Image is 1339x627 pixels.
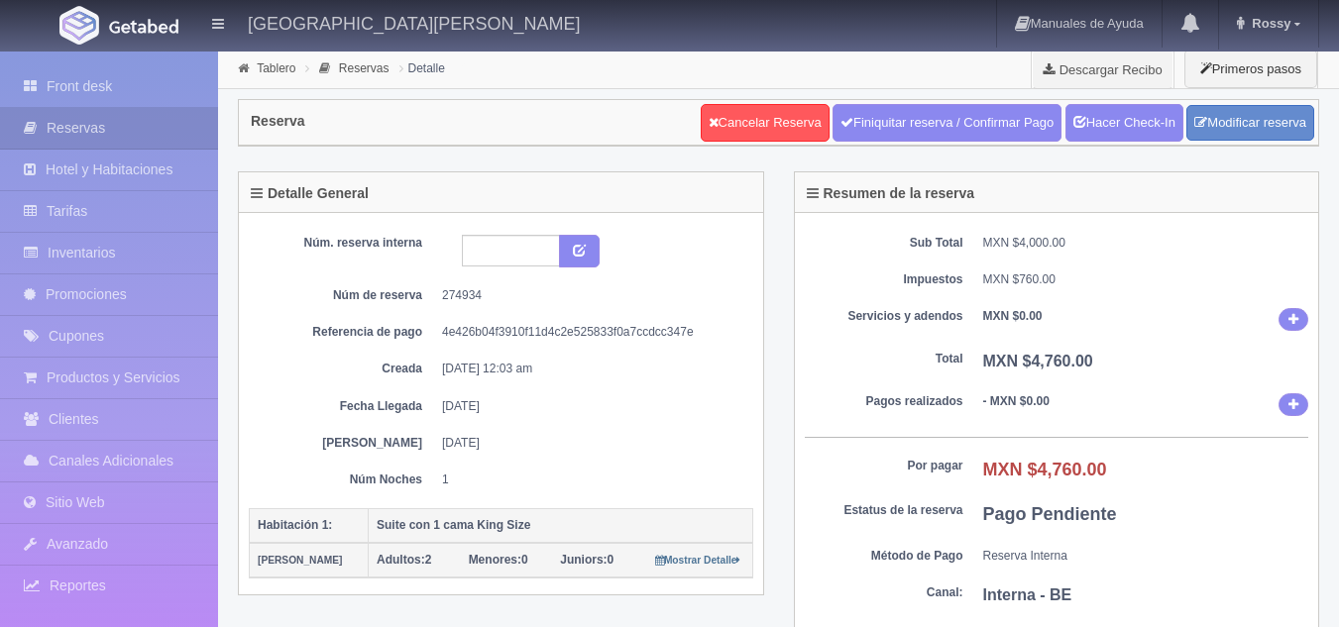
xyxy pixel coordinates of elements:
b: Interna - BE [983,586,1072,603]
dt: Canal: [805,584,963,601]
dt: Pagos realizados [805,393,963,410]
span: 0 [469,553,528,567]
h4: Reserva [251,114,305,129]
a: Finiquitar reserva / Confirmar Pago [833,104,1061,142]
a: Mostrar Detalle [655,553,741,567]
b: MXN $4,760.00 [983,353,1093,369]
dt: Creada [264,361,422,377]
dt: Servicios y adendos [805,308,963,325]
a: Hacer Check-In [1065,104,1183,142]
b: MXN $0.00 [983,309,1043,323]
strong: Juniors: [560,553,607,567]
span: 2 [377,553,431,567]
b: Habitación 1: [258,518,332,532]
li: Detalle [394,58,450,77]
dd: [DATE] [442,398,738,415]
a: Modificar reserva [1186,105,1314,142]
dd: Reserva Interna [983,548,1309,565]
dt: Estatus de la reserva [805,502,963,519]
dt: Sub Total [805,235,963,252]
dt: Método de Pago [805,548,963,565]
h4: Resumen de la reserva [807,186,975,201]
dt: Por pagar [805,458,963,474]
dt: Fecha Llegada [264,398,422,415]
dt: Total [805,351,963,367]
dd: 274934 [442,287,738,304]
span: 0 [560,553,614,567]
img: Getabed [109,19,178,34]
dt: Referencia de pago [264,324,422,341]
th: Suite con 1 cama King Size [369,508,753,543]
a: Reservas [339,61,390,75]
b: MXN $4,760.00 [983,460,1107,479]
b: Pago Pendiente [983,504,1117,524]
dt: Núm de reserva [264,287,422,304]
small: Mostrar Detalle [655,555,741,566]
strong: Adultos: [377,553,425,567]
dd: 1 [442,471,738,488]
dd: [DATE] [442,435,738,452]
a: Tablero [257,61,295,75]
dt: Impuestos [805,271,963,288]
button: Primeros pasos [1184,50,1317,88]
dd: MXN $760.00 [983,271,1309,288]
h4: [GEOGRAPHIC_DATA][PERSON_NAME] [248,10,580,35]
a: Cancelar Reserva [701,104,830,142]
img: Getabed [59,6,99,45]
h4: Detalle General [251,186,369,201]
dt: Núm. reserva interna [264,235,422,252]
dd: 4e426b04f3910f11d4c2e525833f0a7ccdcc347e [442,324,738,341]
dt: Núm Noches [264,471,422,488]
a: Descargar Recibo [1032,50,1173,89]
b: - MXN $0.00 [983,394,1050,408]
small: [PERSON_NAME] [258,555,342,566]
span: Rossy [1247,16,1290,31]
dd: MXN $4,000.00 [983,235,1309,252]
strong: Menores: [469,553,521,567]
dd: [DATE] 12:03 am [442,361,738,377]
dt: [PERSON_NAME] [264,435,422,452]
